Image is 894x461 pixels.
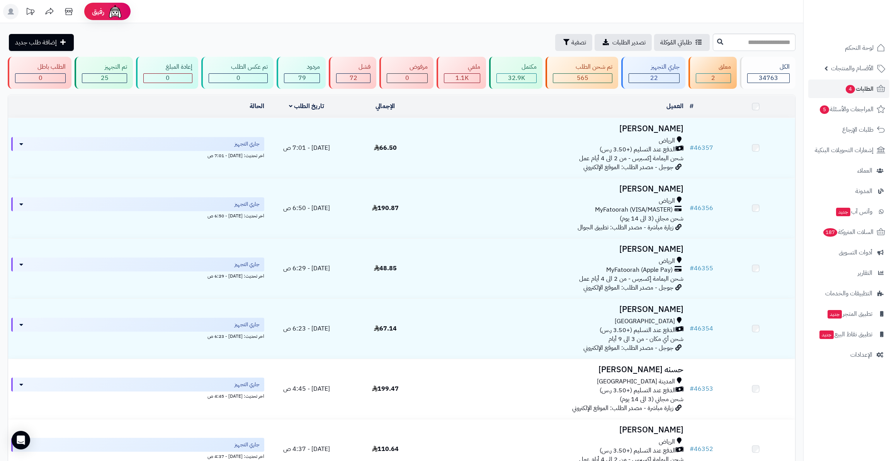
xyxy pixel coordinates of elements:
span: 32.9K [508,73,525,83]
a: إعادة المبلغ 0 [134,57,200,89]
span: 190.87 [372,203,399,213]
span: 4 [846,85,855,94]
span: إضافة طلب جديد [15,38,57,47]
button: تصفية [555,34,592,51]
div: 1135 [444,74,480,83]
a: معلق 2 [687,57,738,89]
span: 66.50 [374,143,397,153]
div: تم عكس الطلب [209,63,268,71]
span: المراجعات والأسئلة [819,104,874,115]
h3: [PERSON_NAME] [428,305,683,314]
a: تم شحن الطلب 565 [544,57,619,89]
span: 0 [236,73,240,83]
a: جاري التجهيز 22 [620,57,687,89]
div: تم شحن الطلب [553,63,612,71]
div: اخر تحديث: [DATE] - 7:01 ص [11,151,264,159]
span: جاري التجهيز [235,140,260,148]
div: تم التجهيز [82,63,127,71]
div: 79 [284,74,319,83]
span: 5 [820,105,829,114]
div: معلق [696,63,731,71]
div: اخر تحديث: [DATE] - 4:45 ص [11,392,264,400]
span: الرياض [659,257,675,266]
span: 199.47 [372,384,399,393]
div: اخر تحديث: [DATE] - 6:29 ص [11,271,264,280]
span: 34763 [759,73,778,83]
div: 32863 [497,74,536,83]
div: 565 [553,74,612,83]
a: الطلب باطل 0 [6,57,73,89]
div: 0 [387,74,427,83]
span: الرياض [659,437,675,446]
span: 2 [711,73,715,83]
a: تم التجهيز 25 [73,57,134,89]
h3: [PERSON_NAME] [428,245,683,254]
a: مرفوض 0 [378,57,435,89]
a: فشل 72 [327,57,378,89]
a: ملغي 1.1K [435,57,488,89]
span: جاري التجهيز [235,321,260,329]
div: اخر تحديث: [DATE] - 6:23 ص [11,332,264,340]
span: [DATE] - 6:29 ص [283,264,330,273]
span: الرياض [659,197,675,205]
span: الرياض [659,136,675,145]
span: الدفع عند التسليم (+3.50 ر.س) [600,386,676,395]
span: 48.85 [374,264,397,273]
a: #46357 [690,143,713,153]
span: 25 [101,73,109,83]
span: 72 [350,73,357,83]
div: الطلب باطل [15,63,66,71]
span: 79 [298,73,306,83]
span: رفيق [92,7,104,16]
a: # [690,102,693,111]
span: 67.14 [374,324,397,333]
span: جوجل - مصدر الطلب: الموقع الإلكتروني [583,343,673,353]
span: تطبيق المتجر [827,308,872,319]
div: 0 [209,74,267,83]
span: تصفية [571,38,586,47]
span: 0 [39,73,42,83]
div: فشل [336,63,371,71]
span: شحن مجاني (3 الى 14 يوم) [620,395,683,404]
a: تصدير الطلبات [595,34,652,51]
a: الكل34763 [738,57,797,89]
span: [DATE] - 4:45 ص [283,384,330,393]
span: جاري التجهيز [235,441,260,449]
img: ai-face.png [107,4,123,19]
h3: [PERSON_NAME] [428,185,683,193]
div: 0 [144,74,192,83]
span: أدوات التسويق [839,247,872,258]
span: العملاء [857,165,872,176]
a: الإعدادات [808,346,889,364]
div: 25 [82,74,126,83]
span: التقارير [858,268,872,278]
a: تم عكس الطلب 0 [200,57,275,89]
span: # [690,264,694,273]
div: مرفوض [387,63,427,71]
span: [DATE] - 6:50 ص [283,203,330,213]
span: الطلبات [845,83,874,94]
span: 22 [650,73,658,83]
div: الكل [747,63,790,71]
a: #46352 [690,444,713,454]
span: الأقسام والمنتجات [831,63,874,74]
div: 22 [629,74,679,83]
span: 187 [823,228,837,237]
span: شحن أي مكان - من 3 الى 9 أيام [608,334,683,344]
a: السلات المتروكة187 [808,223,889,241]
span: التطبيقات والخدمات [825,288,872,299]
span: [DATE] - 7:01 ص [283,143,330,153]
span: زيارة مباشرة - مصدر الطلب: الموقع الإلكتروني [572,403,673,413]
span: وآتس آب [835,206,872,217]
span: # [690,143,694,153]
a: #46356 [690,203,713,213]
span: الدفع عند التسليم (+3.50 ر.س) [600,446,676,455]
a: التطبيقات والخدمات [808,284,889,303]
a: تطبيق نقاط البيعجديد [808,325,889,344]
span: شحن مجاني (3 الى 14 يوم) [620,214,683,223]
span: المدونة [855,186,872,197]
span: طلبات الإرجاع [842,124,874,135]
a: الإجمالي [376,102,395,111]
div: 72 [337,74,370,83]
span: MyFatoorah (Apple Pay) [606,266,673,275]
